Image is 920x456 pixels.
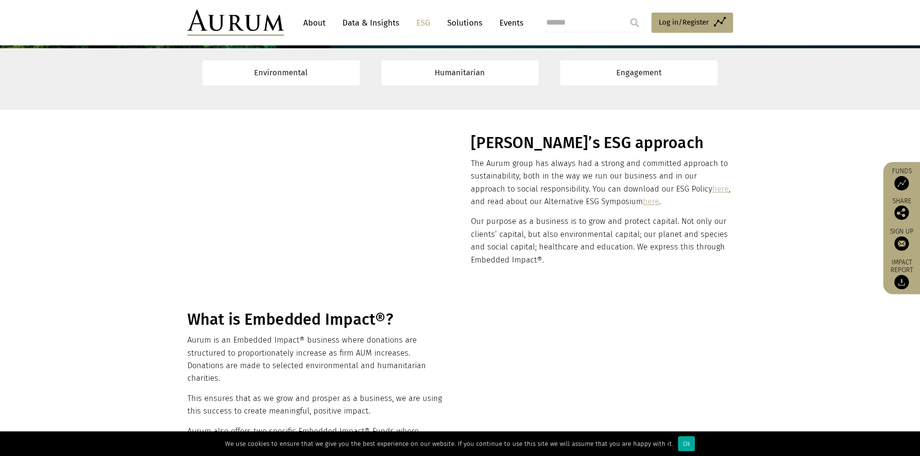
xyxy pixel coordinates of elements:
a: ESG [411,14,435,32]
img: Access Funds [894,176,909,190]
p: Aurum is an Embedded Impact® business where donations are structured to proportionately increase ... [187,334,447,385]
h1: What is Embedded Impact®? [187,310,447,329]
img: Aurum [187,10,284,36]
a: here [712,184,729,193]
a: Engagement [560,60,718,85]
a: Solutions [442,14,487,32]
input: Submit [625,13,644,32]
a: Funds [888,166,915,190]
p: The Aurum group has always had a strong and committed approach to sustainability, both in the way... [471,157,730,208]
a: Data & Insights [338,14,404,32]
a: Log in/Register [651,13,733,33]
a: Impact report [888,258,915,290]
h1: [PERSON_NAME]’s ESG approach [471,134,730,152]
a: Environmental [202,60,360,85]
span: Log in/Register [659,16,709,28]
img: Sign up to our newsletter [894,236,909,250]
img: Share this post [894,205,909,220]
a: Sign up [888,227,915,250]
p: Our purpose as a business is to grow and protect capital. Not only our clients’ capital, but also... [471,215,730,266]
a: Humanitarian [382,60,539,85]
div: Share [888,197,915,220]
p: Aurum also offers two specific Embedded Impact® Funds where donations are made by Aurum from advi... [187,425,447,451]
a: Events [495,14,524,32]
p: This ensures that as we grow and prosper as a business, we are using this success to create meani... [187,392,447,418]
a: here [643,197,659,206]
div: Ok [678,436,695,451]
a: About [298,14,330,32]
